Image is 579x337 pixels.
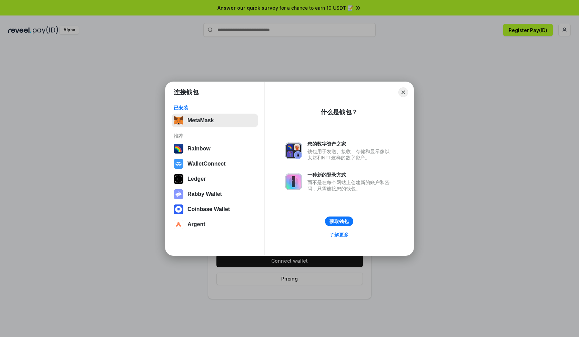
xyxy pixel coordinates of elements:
[174,116,183,125] img: svg+xml,%3Csvg%20fill%3D%22none%22%20height%3D%2233%22%20viewBox%3D%220%200%2035%2033%22%20width%...
[174,159,183,169] img: svg+xml,%3Csvg%20width%3D%2228%22%20height%3D%2228%22%20viewBox%3D%220%200%2028%2028%22%20fill%3D...
[187,176,206,182] div: Ledger
[285,143,302,159] img: svg+xml,%3Csvg%20xmlns%3D%22http%3A%2F%2Fwww.w3.org%2F2000%2Fsvg%22%20fill%3D%22none%22%20viewBox...
[174,105,256,111] div: 已安装
[307,141,393,147] div: 您的数字资产之家
[174,133,256,139] div: 推荐
[172,218,258,231] button: Argent
[325,217,353,226] button: 获取钱包
[329,232,349,238] div: 了解更多
[307,179,393,192] div: 而不是在每个网站上创建新的账户和密码，只需连接您的钱包。
[174,220,183,229] img: svg+xml,%3Csvg%20width%3D%2228%22%20height%3D%2228%22%20viewBox%3D%220%200%2028%2028%22%20fill%3D...
[325,230,353,239] a: 了解更多
[172,157,258,171] button: WalletConnect
[174,144,183,154] img: svg+xml,%3Csvg%20width%3D%22120%22%20height%3D%22120%22%20viewBox%3D%220%200%20120%20120%22%20fil...
[172,114,258,127] button: MetaMask
[187,161,226,167] div: WalletConnect
[172,142,258,156] button: Rainbow
[172,202,258,216] button: Coinbase Wallet
[174,174,183,184] img: svg+xml,%3Csvg%20xmlns%3D%22http%3A%2F%2Fwww.w3.org%2F2000%2Fsvg%22%20width%3D%2228%22%20height%3...
[174,204,183,214] img: svg+xml,%3Csvg%20width%3D%2228%22%20height%3D%2228%22%20viewBox%3D%220%200%2028%2028%22%20fill%3D...
[285,173,302,190] img: svg+xml,%3Csvg%20xmlns%3D%22http%3A%2F%2Fwww.w3.org%2F2000%2Fsvg%22%20fill%3D%22none%22%20viewBox...
[307,172,393,178] div: 一种新的登录方式
[187,206,230,212] div: Coinbase Wallet
[172,172,258,186] button: Ledger
[307,148,393,161] div: 钱包用于发送、接收、存储和显示像以太坊和NFT这样的数字资产。
[187,146,211,152] div: Rainbow
[174,189,183,199] img: svg+xml,%3Csvg%20xmlns%3D%22http%3A%2F%2Fwww.w3.org%2F2000%2Fsvg%22%20fill%3D%22none%22%20viewBox...
[321,108,358,116] div: 什么是钱包？
[329,218,349,224] div: 获取钱包
[187,221,205,228] div: Argent
[174,88,199,96] h1: 连接钱包
[398,87,408,97] button: Close
[187,117,214,124] div: MetaMask
[172,187,258,201] button: Rabby Wallet
[187,191,222,197] div: Rabby Wallet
